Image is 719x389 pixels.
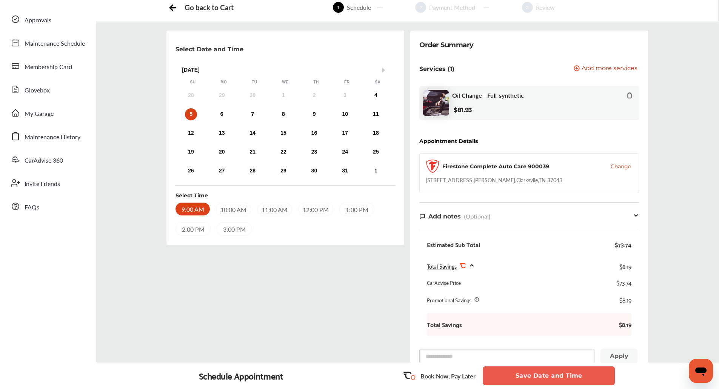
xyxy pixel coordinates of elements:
[246,108,259,120] div: Choose Tuesday, October 7th, 2025
[246,127,259,139] div: Choose Tuesday, October 14th, 2025
[464,213,491,220] span: (Optional)
[25,179,60,189] span: Invite Friends
[277,127,289,139] div: Choose Wednesday, October 15th, 2025
[382,68,388,73] button: Next Month
[313,80,320,85] div: Th
[7,150,89,169] a: CarAdvise 360
[277,89,289,101] div: Not available Wednesday, October 1st, 2025
[426,176,562,184] div: [STREET_ADDRESS][PERSON_NAME] , Clarksvile , TN 37043
[176,222,211,236] div: 2:00 PM
[298,203,333,216] div: 12:00 PM
[689,359,713,383] iframe: Button to launch messaging window
[7,126,89,146] a: Maintenance History
[308,127,320,139] div: Choose Thursday, October 16th, 2025
[25,132,80,142] span: Maintenance History
[442,163,549,170] div: Firestone Complete Auto Care 900039
[216,127,228,139] div: Choose Monday, October 13th, 2025
[25,39,85,49] span: Maintenance Schedule
[423,90,449,116] img: oil-change-thumb.jpg
[483,366,615,385] button: Save Date and Time
[216,108,228,120] div: Choose Monday, October 6th, 2025
[522,2,533,13] span: 3
[185,108,197,120] div: Choose Sunday, October 5th, 2025
[25,156,63,166] span: CarAdvise 360
[574,65,637,72] button: Add more services
[344,3,374,12] div: Schedule
[611,163,631,170] button: Change
[582,65,637,72] span: Add more services
[7,103,89,123] a: My Garage
[339,203,374,216] div: 1:00 PM
[176,46,243,53] p: Select Date and Time
[25,203,39,212] span: FAQs
[619,261,631,271] div: $8.19
[217,222,252,236] div: 3:00 PM
[370,165,382,177] div: Choose Saturday, November 1st, 2025
[452,92,524,99] span: Oil Change - Full-synthetic
[257,203,292,216] div: 11:00 AM
[370,108,382,120] div: Choose Saturday, October 11th, 2025
[308,89,320,101] div: Not available Thursday, October 2nd, 2025
[220,80,228,85] div: Mo
[619,296,631,304] div: $8.19
[616,279,631,286] div: $73.74
[7,33,89,52] a: Maintenance Schedule
[246,89,259,101] div: Not available Tuesday, September 30th, 2025
[419,65,454,72] p: Services (1)
[216,89,228,101] div: Not available Monday, September 29th, 2025
[176,203,210,215] div: 9:00 AM
[426,160,439,173] img: logo-firestone.png
[600,349,637,364] button: Apply
[25,62,72,72] span: Membership Card
[370,127,382,139] div: Choose Saturday, October 18th, 2025
[246,165,259,177] div: Choose Tuesday, October 28th, 2025
[282,80,289,85] div: We
[419,40,474,50] div: Order Summary
[615,241,631,248] div: $73.74
[426,3,478,12] div: Payment Method
[176,88,391,178] div: month 2025-10
[415,2,426,13] span: 2
[7,80,89,99] a: Glovebox
[308,108,320,120] div: Choose Thursday, October 9th, 2025
[339,165,351,177] div: Choose Friday, October 31st, 2025
[185,127,197,139] div: Choose Sunday, October 12th, 2025
[277,165,289,177] div: Choose Wednesday, October 29th, 2025
[308,146,320,158] div: Choose Thursday, October 23rd, 2025
[427,296,471,304] div: Promotional Savings
[251,80,258,85] div: Tu
[609,321,631,328] b: $8.19
[185,89,197,101] div: Not available Sunday, September 28th, 2025
[7,197,89,216] a: FAQs
[7,173,89,193] a: Invite Friends
[374,80,382,85] div: Sa
[333,2,344,13] span: 1
[177,67,393,73] div: [DATE]
[277,108,289,120] div: Choose Wednesday, October 8th, 2025
[25,109,54,119] span: My Garage
[189,80,197,85] div: Su
[199,371,283,381] div: Schedule Appointment
[216,203,251,216] div: 10:00 AM
[370,89,382,101] div: Choose Saturday, October 4th, 2025
[427,321,462,328] b: Total Savings
[277,146,289,158] div: Choose Wednesday, October 22nd, 2025
[339,108,351,120] div: Choose Friday, October 10th, 2025
[246,146,259,158] div: Choose Tuesday, October 21st, 2025
[25,86,50,95] span: Glovebox
[7,56,89,76] a: Membership Card
[574,65,639,72] a: Add more services
[176,192,208,199] div: Select Time
[427,241,480,248] div: Estimated Sub Total
[185,165,197,177] div: Choose Sunday, October 26th, 2025
[533,3,558,12] div: Review
[339,127,351,139] div: Choose Friday, October 17th, 2025
[339,146,351,158] div: Choose Friday, October 24th, 2025
[428,213,461,220] span: Add notes
[427,263,457,270] span: Total Savings
[370,146,382,158] div: Choose Saturday, October 25th, 2025
[25,15,51,25] span: Approvals
[185,146,197,158] div: Choose Sunday, October 19th, 2025
[427,279,461,286] div: CarAdvise Price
